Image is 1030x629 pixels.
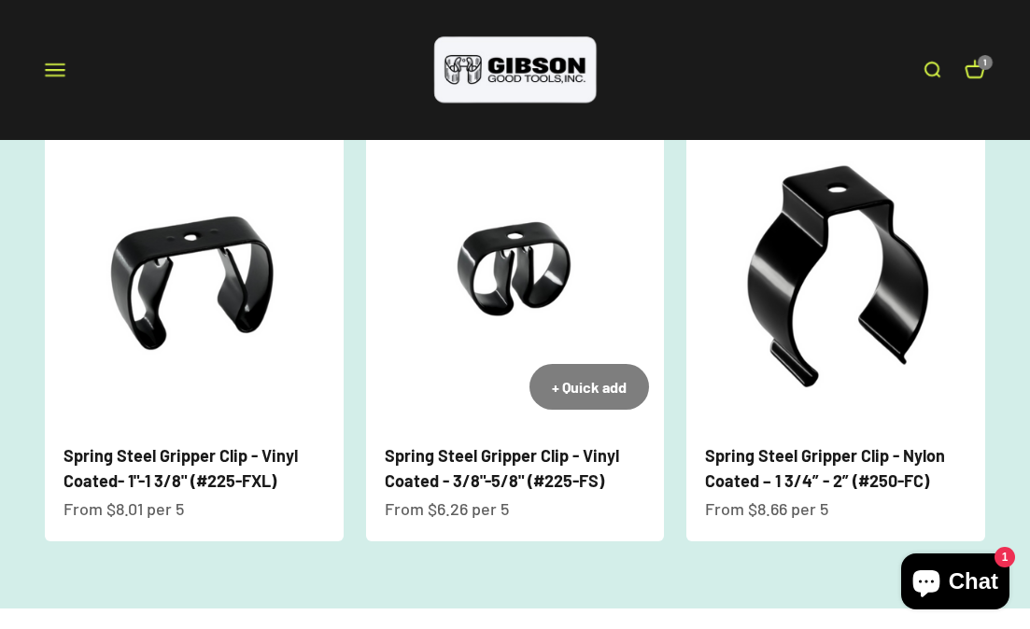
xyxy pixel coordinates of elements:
[896,553,1015,614] inbox-online-store-chat: Shopify online store chat
[978,55,993,70] cart-count: 1
[705,445,945,491] a: Spring Steel Gripper Clip - Nylon Coated – 1 3/4” - 2” (#250-FC)
[63,445,298,491] a: Spring Steel Gripper Clip - Vinyl Coated- 1"-1 3/8" (#225-FXL)
[63,496,184,523] sale-price: From $8.01 per 5
[385,445,619,491] a: Spring Steel Gripper Clip - Vinyl Coated - 3/8"-5/8" (#225-FS)
[552,375,627,399] div: + Quick add
[705,496,828,523] sale-price: From $8.66 per 5
[385,496,509,523] sale-price: From $6.26 per 5
[529,364,649,411] button: + Quick add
